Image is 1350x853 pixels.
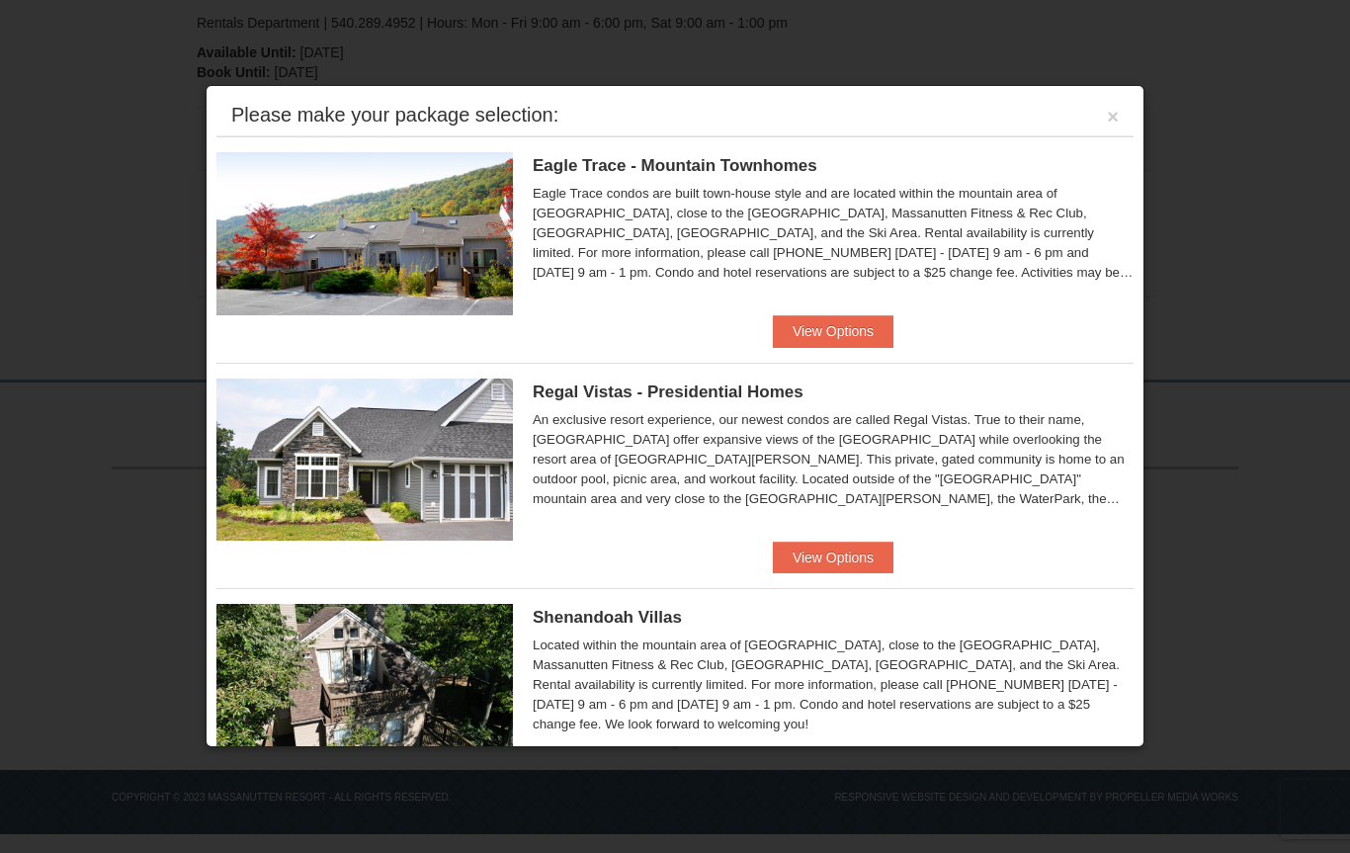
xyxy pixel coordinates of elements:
[533,383,803,401] span: Regal Vistas - Presidential Homes
[533,156,817,175] span: Eagle Trace - Mountain Townhomes
[216,604,513,766] img: 19219019-2-e70bf45f.jpg
[773,315,893,347] button: View Options
[533,608,682,627] span: Shenandoah Villas
[216,379,513,541] img: 19218991-1-902409a9.jpg
[533,410,1134,509] div: An exclusive resort experience, our newest condos are called Regal Vistas. True to their name, [G...
[216,152,513,314] img: 19218983-1-9b289e55.jpg
[1107,107,1119,127] button: ×
[773,542,893,573] button: View Options
[231,105,558,125] div: Please make your package selection:
[533,636,1134,734] div: Located within the mountain area of [GEOGRAPHIC_DATA], close to the [GEOGRAPHIC_DATA], Massanutte...
[533,184,1134,283] div: Eagle Trace condos are built town-house style and are located within the mountain area of [GEOGRA...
